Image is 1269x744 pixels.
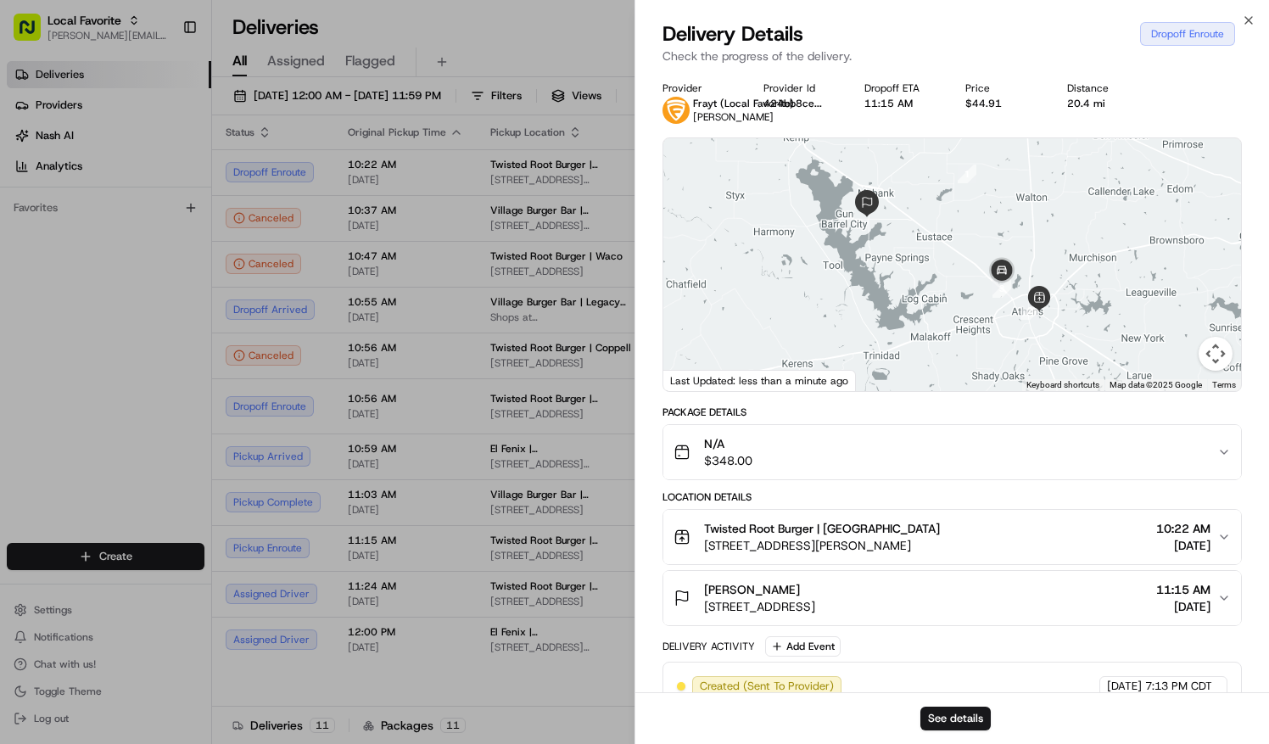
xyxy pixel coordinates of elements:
span: Created (Sent To Provider) [700,679,834,694]
button: 424bb8ce... [763,97,822,110]
div: Delivery Activity [662,640,755,653]
img: frayt-logo.jpeg [662,97,690,124]
div: Distance [1067,81,1141,95]
div: 11:15 AM [864,97,938,110]
span: Map data ©2025 Google [1110,380,1202,389]
div: Dropoff ETA [864,81,938,95]
img: Google [668,369,724,391]
span: [PERSON_NAME] [693,110,774,124]
a: Open this area in Google Maps (opens a new window) [668,369,724,391]
span: $348.00 [704,452,752,469]
span: 11:15 AM [1156,581,1210,598]
p: Check the progress of the delivery. [662,48,1242,64]
span: [DATE] [1156,598,1210,615]
div: Location Details [662,490,1242,504]
button: Add Event [765,636,841,657]
div: Last Updated: less than a minute ago [663,370,856,391]
div: Provider Id [763,81,837,95]
button: N/A$348.00 [663,425,1241,479]
button: Map camera controls [1199,337,1233,371]
span: [DATE] [1107,679,1142,694]
span: N/A [704,435,752,452]
div: 20.4 mi [1067,97,1141,110]
div: Provider [662,81,736,95]
div: 1 [951,158,983,190]
div: $44.91 [965,97,1039,110]
a: Terms (opens in new tab) [1212,380,1236,389]
span: 10:22 AM [1156,520,1210,537]
div: 2 [1014,294,1046,327]
span: [PERSON_NAME] [704,581,800,598]
div: Package Details [662,406,1242,419]
button: Keyboard shortcuts [1026,379,1099,391]
span: [DATE] [1156,537,1210,554]
span: Twisted Root Burger | [GEOGRAPHIC_DATA] [704,520,940,537]
button: [PERSON_NAME][STREET_ADDRESS]11:15 AM[DATE] [663,571,1241,625]
span: Frayt (Local Favorite) [693,97,794,110]
span: Delivery Details [662,20,803,48]
div: Price [965,81,1039,95]
button: Twisted Root Burger | [GEOGRAPHIC_DATA][STREET_ADDRESS][PERSON_NAME]10:22 AM[DATE] [663,510,1241,564]
button: See details [920,707,991,730]
span: 7:13 PM CDT [1145,679,1212,694]
span: [STREET_ADDRESS][PERSON_NAME] [704,537,940,554]
span: [STREET_ADDRESS] [704,598,815,615]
